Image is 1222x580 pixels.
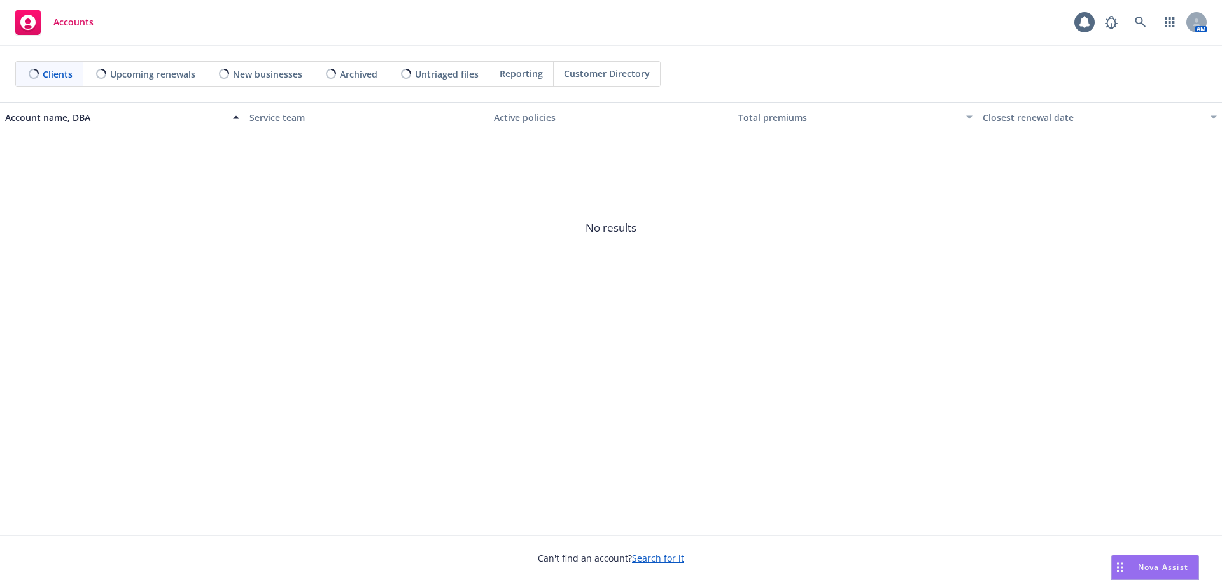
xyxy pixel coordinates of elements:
span: Reporting [500,67,543,80]
span: Accounts [53,17,94,27]
div: Account name, DBA [5,111,225,124]
button: Active policies [489,102,733,132]
div: Drag to move [1112,555,1128,579]
a: Search [1128,10,1153,35]
span: New businesses [233,67,302,81]
a: Report a Bug [1099,10,1124,35]
button: Total premiums [733,102,978,132]
span: Clients [43,67,73,81]
div: Total premiums [738,111,959,124]
button: Service team [244,102,489,132]
span: Upcoming renewals [110,67,195,81]
a: Accounts [10,4,99,40]
span: Archived [340,67,377,81]
button: Nova Assist [1111,555,1199,580]
a: Search for it [632,552,684,564]
span: Untriaged files [415,67,479,81]
span: Nova Assist [1138,562,1188,572]
span: Customer Directory [564,67,650,80]
div: Closest renewal date [983,111,1203,124]
span: Can't find an account? [538,551,684,565]
div: Service team [249,111,484,124]
div: Active policies [494,111,728,124]
a: Switch app [1157,10,1183,35]
button: Closest renewal date [978,102,1222,132]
